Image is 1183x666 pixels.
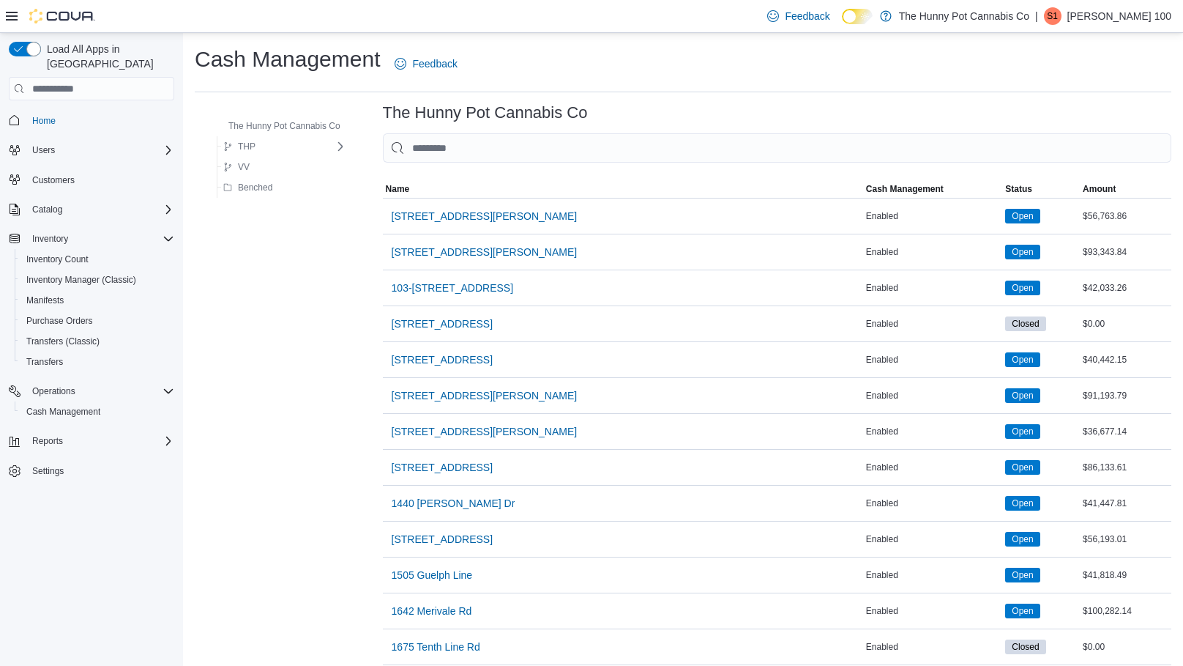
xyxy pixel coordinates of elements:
[20,292,70,309] a: Manifests
[1012,389,1033,402] span: Open
[785,9,829,23] span: Feedback
[1005,245,1040,259] span: Open
[386,345,499,374] button: [STREET_ADDRESS]
[1080,207,1171,225] div: $56,763.86
[386,309,499,338] button: [STREET_ADDRESS]
[1005,604,1040,618] span: Open
[20,251,174,268] span: Inventory Count
[386,453,499,482] button: [STREET_ADDRESS]
[26,274,136,286] span: Inventory Manager (Classic)
[20,353,69,371] a: Transfers
[386,381,583,410] button: [STREET_ADDRESS][PERSON_NAME]
[842,9,873,24] input: Dark Mode
[863,207,1003,225] div: Enabled
[1012,461,1033,474] span: Open
[26,356,63,368] span: Transfers
[26,432,69,450] button: Reports
[3,169,180,190] button: Customers
[1012,245,1033,259] span: Open
[3,229,180,249] button: Inventory
[26,230,74,248] button: Inventory
[863,243,1003,261] div: Enabled
[386,417,583,446] button: [STREET_ADDRESS][PERSON_NAME]
[208,117,346,135] button: The Hunny Pot Cannabis Co
[1005,460,1040,475] span: Open
[1005,424,1040,439] span: Open
[15,290,180,311] button: Manifests
[389,49,463,78] a: Feedback
[238,141,255,152] span: THP
[3,140,180,160] button: Users
[386,237,583,267] button: [STREET_ADDRESS][PERSON_NAME]
[863,387,1003,404] div: Enabled
[863,602,1003,620] div: Enabled
[392,317,493,331] span: [STREET_ADDRESS]
[863,495,1003,512] div: Enabled
[1080,180,1171,198] button: Amount
[3,460,180,481] button: Settings
[386,183,410,195] span: Name
[238,161,250,173] span: VV
[1080,243,1171,261] div: $93,343.84
[392,281,514,295] span: 103-[STREET_ADDRESS]
[383,180,863,198] button: Name
[1012,353,1033,366] span: Open
[20,271,142,289] a: Inventory Manager (Classic)
[15,402,180,422] button: Cash Management
[26,382,174,400] span: Operations
[392,245,578,259] span: [STREET_ADDRESS][PERSON_NAME]
[1002,180,1080,198] button: Status
[383,104,588,122] h3: The Hunny Pot Cannabis Co
[20,312,174,330] span: Purchase Orders
[386,201,583,231] button: [STREET_ADDRESS][PERSON_NAME]
[217,138,261,155] button: THP
[1005,640,1045,654] span: Closed
[383,133,1171,163] input: This is a search bar. As you type, the results lower in the page will automatically filter.
[386,273,520,303] button: 103-[STREET_ADDRESS]
[20,333,174,350] span: Transfers (Classic)
[1080,566,1171,584] div: $41,818.49
[20,292,174,309] span: Manifests
[899,7,1029,25] p: The Hunny Pot Cannabis Co
[1080,315,1171,333] div: $0.00
[1035,7,1038,25] p: |
[392,388,578,403] span: [STREET_ADDRESS][PERSON_NAME]
[392,460,493,475] span: [STREET_ADDRESS]
[386,489,521,518] button: 1440 [PERSON_NAME] Dr
[1005,496,1040,511] span: Open
[26,112,61,130] a: Home
[32,435,63,447] span: Reports
[20,403,174,421] span: Cash Management
[1080,459,1171,476] div: $86,133.61
[863,315,1003,333] div: Enabled
[863,459,1003,476] div: Enabled
[20,312,99,330] a: Purchase Orders
[32,115,56,127] span: Home
[863,530,1003,548] div: Enabled
[412,56,457,71] span: Feedback
[238,182,272,193] span: Benched
[1012,640,1039,654] span: Closed
[32,144,55,156] span: Users
[3,431,180,451] button: Reports
[392,209,578,223] span: [STREET_ADDRESS][PERSON_NAME]
[26,295,64,306] span: Manifests
[1012,210,1033,223] span: Open
[1044,7,1061,25] div: Sarah 100
[1080,638,1171,656] div: $0.00
[26,254,89,265] span: Inventory Count
[1080,423,1171,440] div: $36,677.14
[26,432,174,450] span: Reports
[1067,7,1171,25] p: [PERSON_NAME] 100
[392,640,480,654] span: 1675 Tenth Line Rd
[392,532,493,547] span: [STREET_ADDRESS]
[32,204,62,215] span: Catalog
[1005,532,1040,547] span: Open
[3,199,180,220] button: Catalog
[1080,387,1171,404] div: $91,193.79
[15,311,180,331] button: Purchase Orders
[26,111,174,129] span: Home
[761,1,835,31] a: Feedback
[26,201,68,218] button: Catalog
[15,270,180,290] button: Inventory Manager (Classic)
